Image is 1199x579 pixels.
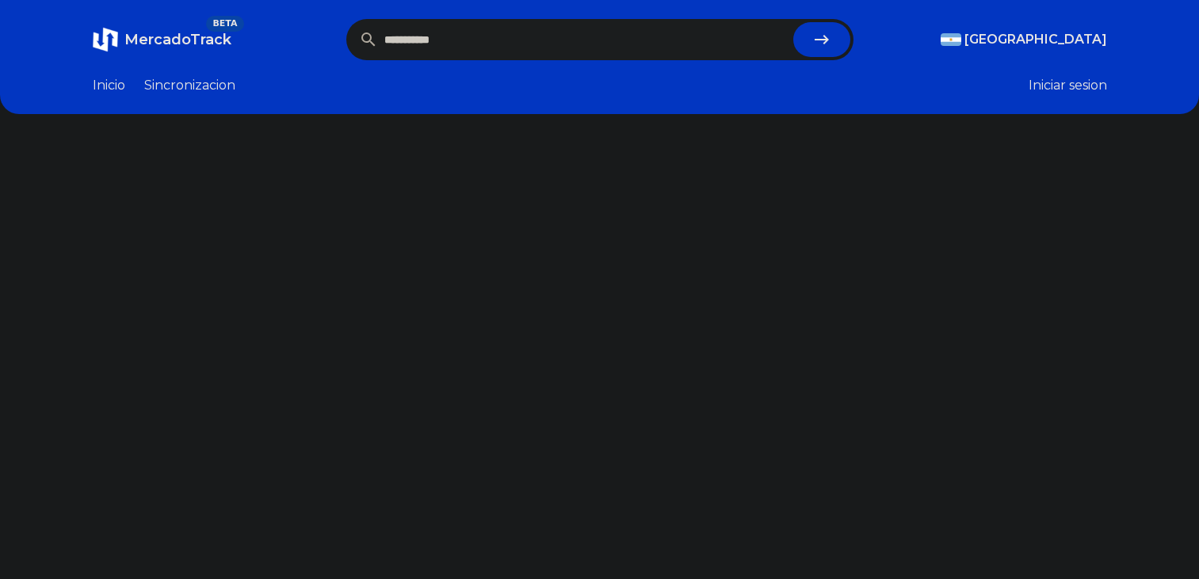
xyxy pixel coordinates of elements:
button: Iniciar sesion [1029,76,1107,95]
img: Argentina [941,33,961,46]
button: [GEOGRAPHIC_DATA] [941,30,1107,49]
a: MercadoTrackBETA [93,27,231,52]
span: BETA [206,16,243,32]
a: Sincronizacion [144,76,235,95]
span: [GEOGRAPHIC_DATA] [964,30,1107,49]
img: MercadoTrack [93,27,118,52]
a: Inicio [93,76,125,95]
span: MercadoTrack [124,31,231,48]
